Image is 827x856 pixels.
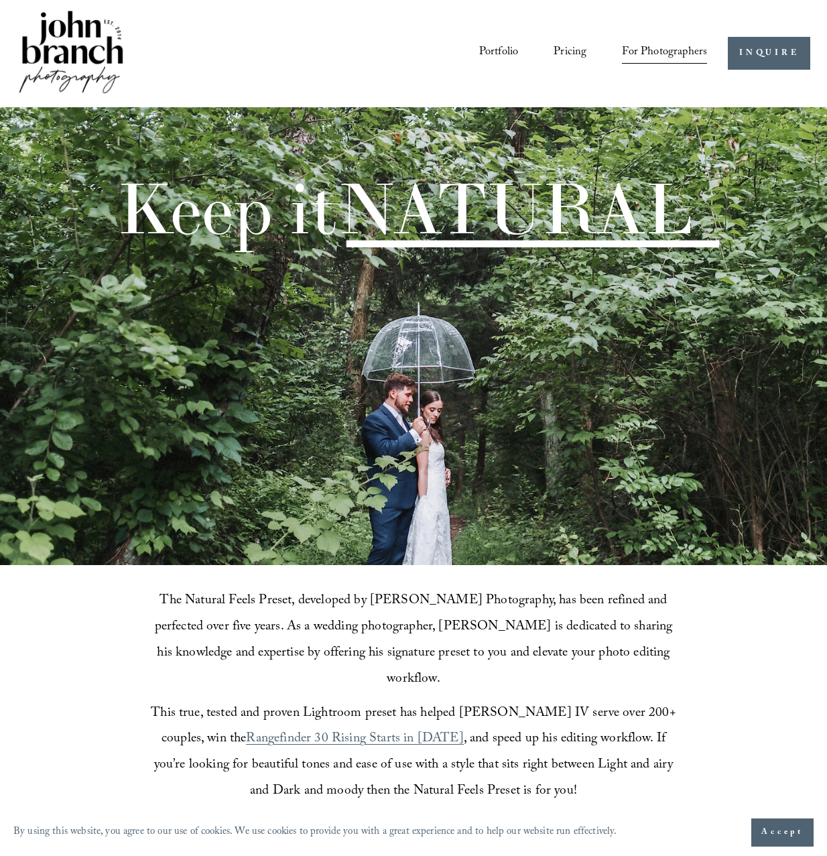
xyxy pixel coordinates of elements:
span: NATURAL [337,164,692,253]
p: By using this website, you agree to our use of cookies. We use cookies to provide you with a grea... [13,822,617,843]
a: INQUIRE [728,37,810,70]
a: Portfolio [479,42,518,66]
h1: Keep it [117,173,692,243]
button: Accept [751,818,814,847]
span: Accept [761,826,804,839]
img: John Branch IV Photography [17,8,125,99]
span: , and speed up his editing workflow. If you’re looking for beautiful tones and ease of use with a... [154,729,677,803]
a: folder dropdown [622,42,707,66]
span: This true, tested and proven Lightroom preset has helped [PERSON_NAME] IV serve over 200+ couples... [151,703,680,751]
span: The Natural Feels Preset, developed by [PERSON_NAME] Photography, has been refined and perfected ... [155,591,676,690]
span: For Photographers [622,42,707,64]
a: Pricing [554,42,586,66]
a: Rangefinder 30 Rising Starts in [DATE] [246,729,463,751]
